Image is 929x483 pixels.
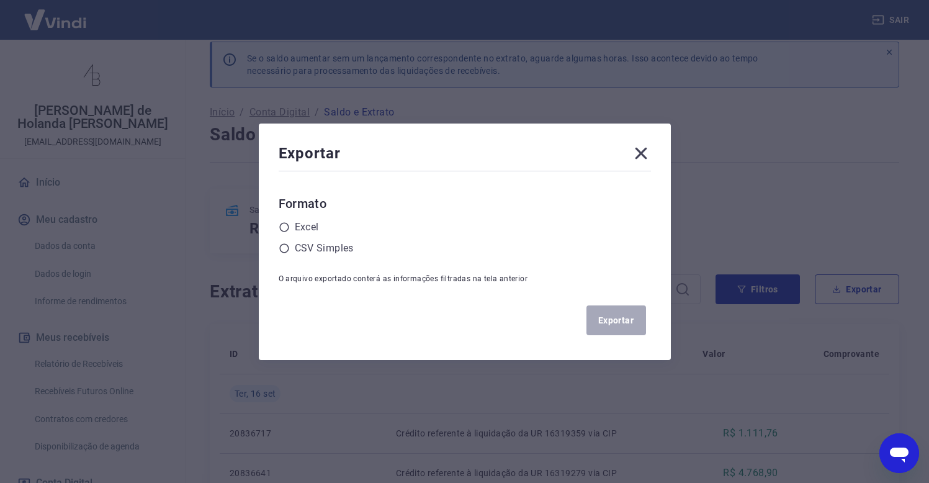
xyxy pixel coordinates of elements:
[879,433,919,473] iframe: Botão para abrir a janela de mensagens
[295,220,319,235] label: Excel
[295,241,354,256] label: CSV Simples
[279,274,528,283] span: O arquivo exportado conterá as informações filtradas na tela anterior
[279,143,651,168] div: Exportar
[279,194,651,214] h6: Formato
